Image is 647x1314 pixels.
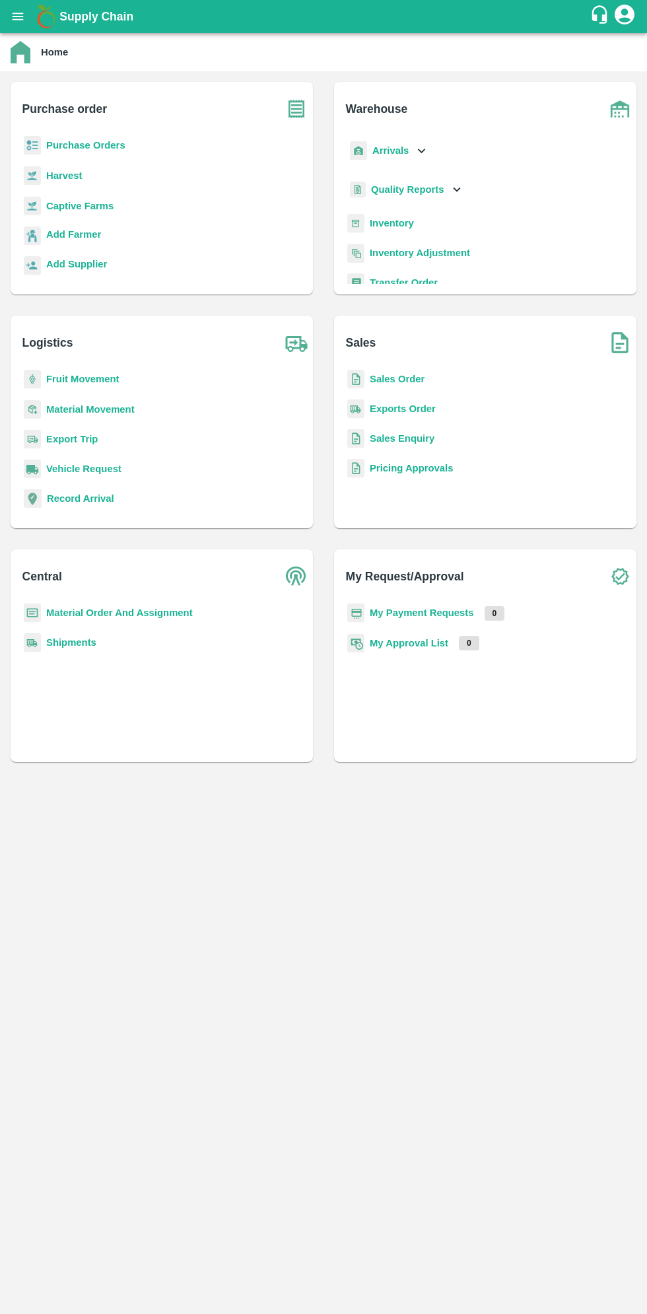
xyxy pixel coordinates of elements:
img: delivery [24,430,41,449]
b: Warehouse [346,100,408,118]
div: Arrivals [347,136,429,166]
a: Export Trip [46,434,98,444]
b: Home [41,47,68,57]
a: Sales Enquiry [370,433,434,444]
img: approval [347,633,364,653]
b: Quality Reports [371,184,444,195]
a: Harvest [46,170,82,181]
img: whInventory [347,214,364,233]
b: Add Farmer [46,229,101,240]
a: My Payment Requests [370,607,474,618]
img: central [280,560,313,593]
img: warehouse [603,92,636,125]
img: recordArrival [24,489,42,508]
img: sales [347,429,364,448]
b: Logistics [22,333,73,352]
img: shipments [347,399,364,419]
a: My Approval List [370,638,448,648]
b: Arrivals [372,145,409,156]
img: vehicle [24,460,41,479]
b: Supply Chain [59,10,133,23]
img: payment [347,604,364,623]
a: Material Order And Assignment [46,607,193,618]
img: supplier [24,256,41,275]
img: check [603,560,636,593]
a: Add Farmer [46,227,101,245]
img: whArrival [350,141,367,160]
a: Sales Order [370,374,425,384]
a: Add Supplier [46,257,107,275]
img: reciept [24,136,41,155]
a: Purchase Orders [46,140,125,151]
div: Quality Reports [347,176,464,203]
a: Material Movement [46,404,135,415]
img: home [11,41,30,63]
p: 0 [485,606,505,621]
img: sales [347,459,364,478]
a: Shipments [46,637,96,648]
img: purchase [280,92,313,125]
button: open drawer [3,1,33,32]
img: soSales [603,326,636,359]
img: centralMaterial [24,604,41,623]
b: Add Supplier [46,259,107,269]
img: logo [33,3,59,30]
a: Record Arrival [47,493,114,504]
img: sales [347,370,364,389]
a: Transfer Order [370,277,438,288]
div: customer-support [590,5,613,28]
a: Captive Farms [46,201,114,211]
img: harvest [24,196,41,216]
img: truck [280,326,313,359]
a: Exports Order [370,403,436,414]
img: qualityReport [350,182,366,198]
b: My Request/Approval [346,567,464,586]
b: Sales [346,333,376,352]
b: Purchase order [22,100,107,118]
b: Central [22,567,62,586]
img: inventory [347,244,364,263]
img: whTransfer [347,273,364,293]
a: Supply Chain [59,7,590,26]
img: farmer [24,226,41,246]
a: Vehicle Request [46,464,121,474]
img: material [24,399,41,419]
img: fruit [24,370,41,389]
a: Inventory [370,218,414,228]
a: Inventory Adjustment [370,248,470,258]
img: shipments [24,633,41,652]
img: harvest [24,166,41,186]
a: Pricing Approvals [370,463,453,473]
div: account of current user [613,3,636,30]
p: 0 [459,636,479,650]
a: Fruit Movement [46,374,119,384]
